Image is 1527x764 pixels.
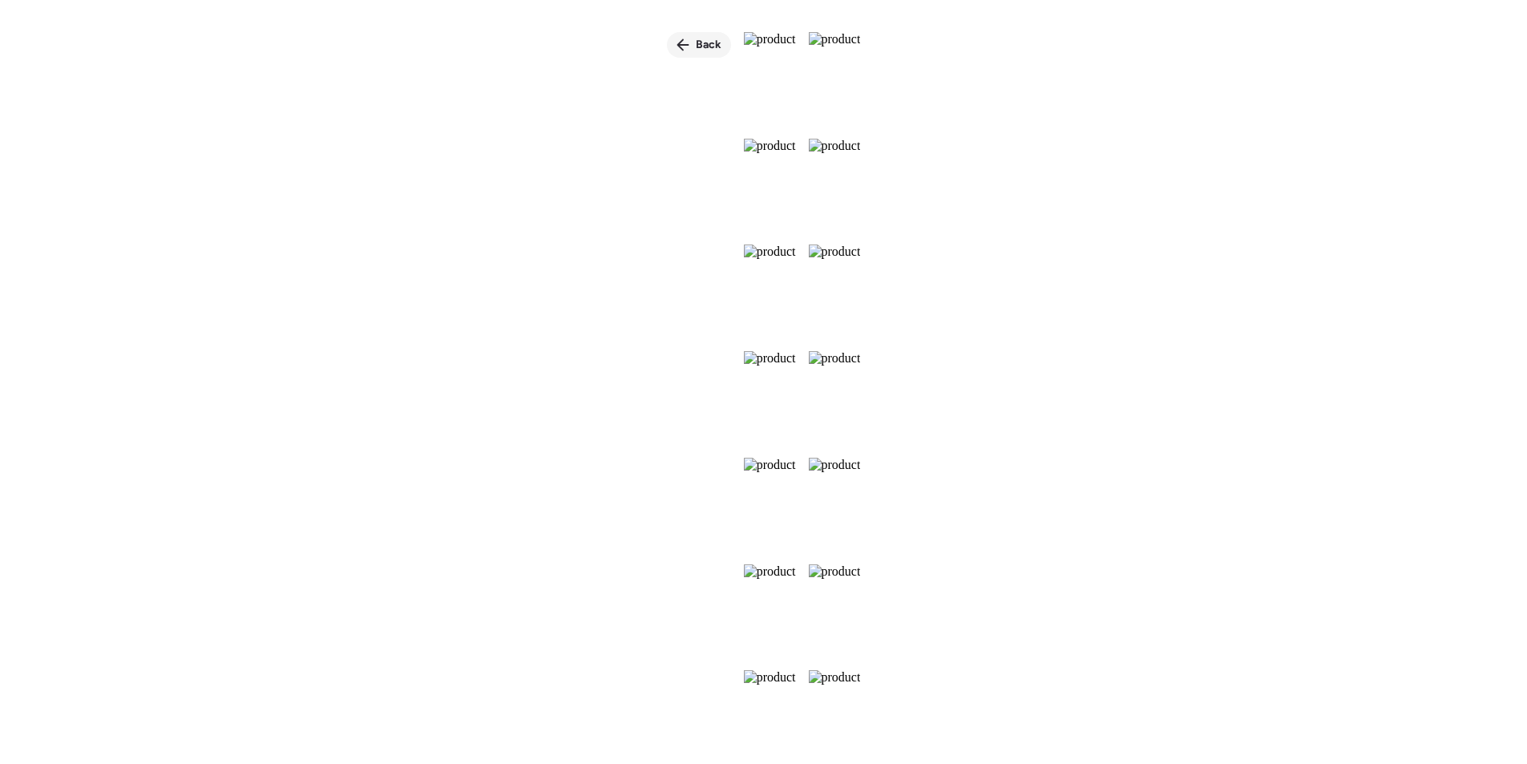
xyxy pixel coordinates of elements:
[744,458,796,552] img: product
[744,139,796,232] img: product
[809,458,861,552] img: product
[809,564,861,658] img: product
[744,564,796,658] img: product
[809,139,861,232] img: product
[809,351,861,445] img: product
[809,32,861,126] img: product
[744,32,796,126] img: product
[696,37,721,53] span: Back
[744,670,796,764] img: product
[744,351,796,445] img: product
[744,245,796,338] img: product
[809,670,861,764] img: product
[809,245,861,338] img: product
